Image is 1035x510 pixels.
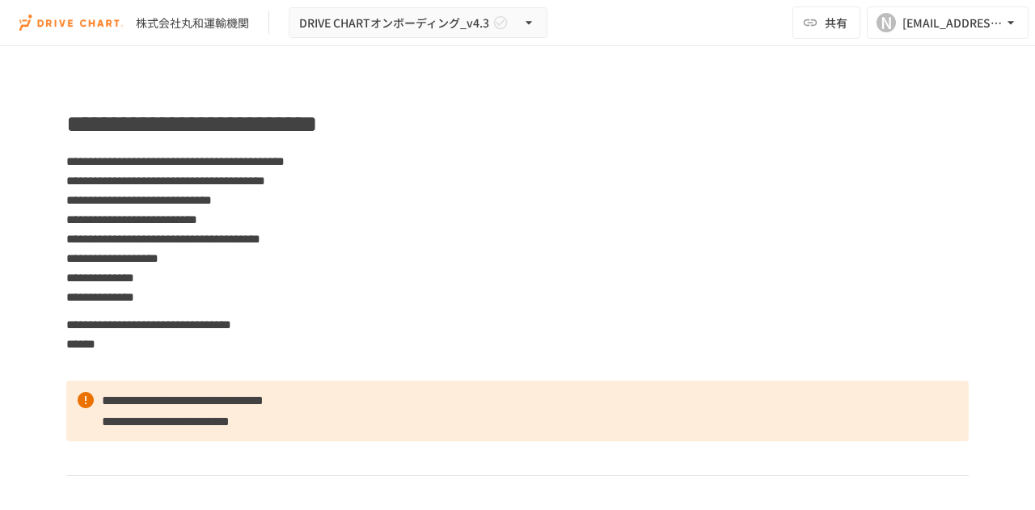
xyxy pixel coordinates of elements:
[289,7,547,39] button: DRIVE CHARTオンボーディング_v4.3
[867,6,1029,39] button: N[EMAIL_ADDRESS][DOMAIN_NAME]
[19,10,123,36] img: i9VDDS9JuLRLX3JIUyK59LcYp6Y9cayLPHs4hOxMB9W
[299,13,489,33] span: DRIVE CHARTオンボーディング_v4.3
[902,13,1003,33] div: [EMAIL_ADDRESS][DOMAIN_NAME]
[792,6,860,39] button: 共有
[877,13,896,32] div: N
[825,14,847,32] span: 共有
[136,15,249,32] div: 株式会社丸和運輸機関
